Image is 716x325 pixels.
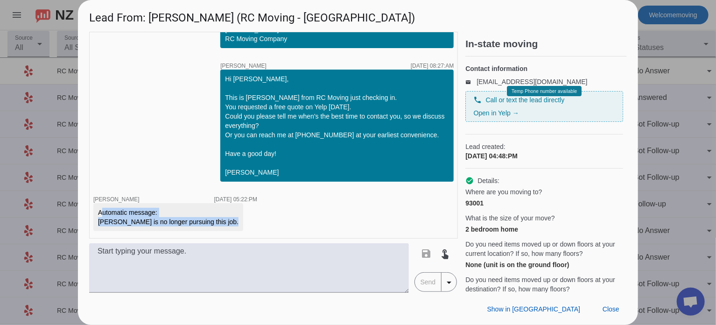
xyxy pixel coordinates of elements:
mat-icon: touch_app [440,248,451,259]
div: 2 bedroom home [465,225,623,234]
span: Where are you moving to? [465,187,542,197]
div: [DATE] 08:27:AM [411,63,454,69]
span: Lead created: [465,142,623,151]
span: Details: [477,176,499,185]
span: [PERSON_NAME] [220,63,267,69]
div: [DATE] 04:48:PM [465,151,623,161]
mat-icon: phone [473,96,482,104]
span: Close [603,305,619,313]
h2: In-state moving [465,39,627,49]
h4: Contact information [465,64,623,73]
span: What is the size of your move? [465,213,555,223]
span: Do you need items moved up or down floors at your destination? If so, how many floors? [465,275,623,294]
span: Do you need items moved up or down floors at your current location? If so, how many floors? [465,240,623,258]
span: Call or text the lead directly [485,95,564,105]
mat-icon: arrow_drop_down [443,277,455,288]
span: Show in [GEOGRAPHIC_DATA] [487,305,580,313]
div: [DATE] 05:22:PM [214,197,257,202]
div: Automatic message: [PERSON_NAME] is no longer pursuing this job. [98,208,239,226]
span: [PERSON_NAME] [93,196,140,203]
a: [EMAIL_ADDRESS][DOMAIN_NAME] [477,78,587,85]
button: Show in [GEOGRAPHIC_DATA] [480,301,588,318]
div: 93001 [465,198,623,208]
mat-icon: email [465,79,477,84]
button: Close [595,301,627,318]
div: None (unit is on the ground floor) [465,260,623,269]
a: Open in Yelp → [473,109,519,117]
span: Temp Phone number available [512,89,577,94]
div: Hi [PERSON_NAME], This is [PERSON_NAME] from RC Moving just checking in. You requested a free quo... [225,74,449,177]
mat-icon: check_circle [465,177,474,185]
